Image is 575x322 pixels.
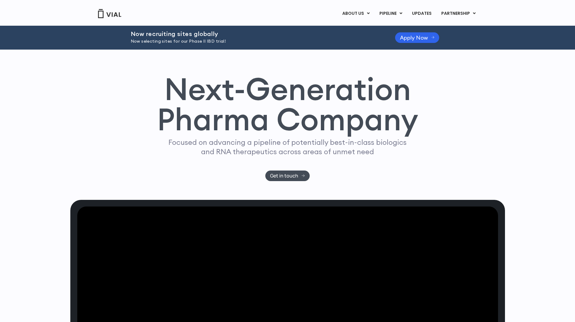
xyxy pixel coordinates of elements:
span: Get in touch [270,174,298,178]
a: Get in touch [265,171,310,181]
img: Vial Logo [97,9,122,18]
a: ABOUT USMenu Toggle [337,8,374,19]
a: Apply Now [395,32,439,43]
a: UPDATES [407,8,436,19]
h2: Now recruiting sites globally [131,31,380,37]
a: PARTNERSHIPMenu Toggle [436,8,481,19]
p: Now selecting sites for our Phase II IBD trial! [131,38,380,45]
span: Apply Now [400,35,428,40]
h1: Next-Generation Pharma Company [157,74,418,135]
p: Focused on advancing a pipeline of potentially best-in-class biologics and RNA therapeutics acros... [166,138,409,156]
a: PIPELINEMenu Toggle [375,8,407,19]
